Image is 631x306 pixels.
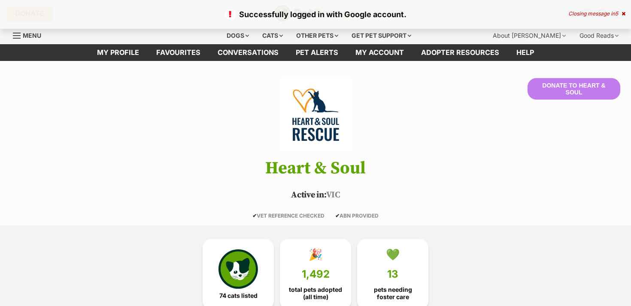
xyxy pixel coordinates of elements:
[287,286,344,300] span: total pets adopted (all time)
[347,44,413,61] a: My account
[252,212,257,219] icon: ✔
[13,27,47,42] a: Menu
[387,268,398,280] span: 13
[528,78,620,100] button: Donate to Heart & Soul
[221,27,255,44] div: Dogs
[364,286,421,300] span: pets needing foster care
[291,190,326,200] span: Active in:
[218,249,258,289] img: cat-icon-068c71abf8fe30c970a85cd354bc8e23425d12f6e8612795f06af48be43a487a.svg
[335,212,340,219] icon: ✔
[413,44,508,61] a: Adopter resources
[287,44,347,61] a: Pet alerts
[267,78,364,151] img: Heart & Soul
[302,268,330,280] span: 1,492
[309,248,322,261] div: 🎉
[346,27,417,44] div: Get pet support
[23,32,41,39] span: Menu
[573,27,625,44] div: Good Reads
[209,44,287,61] a: conversations
[148,44,209,61] a: Favourites
[219,292,258,299] span: 74 cats listed
[256,27,289,44] div: Cats
[88,44,148,61] a: My profile
[386,248,400,261] div: 💚
[487,27,572,44] div: About [PERSON_NAME]
[252,212,325,219] span: VET REFERENCE CHECKED
[335,212,379,219] span: ABN PROVIDED
[290,27,344,44] div: Other pets
[508,44,543,61] a: Help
